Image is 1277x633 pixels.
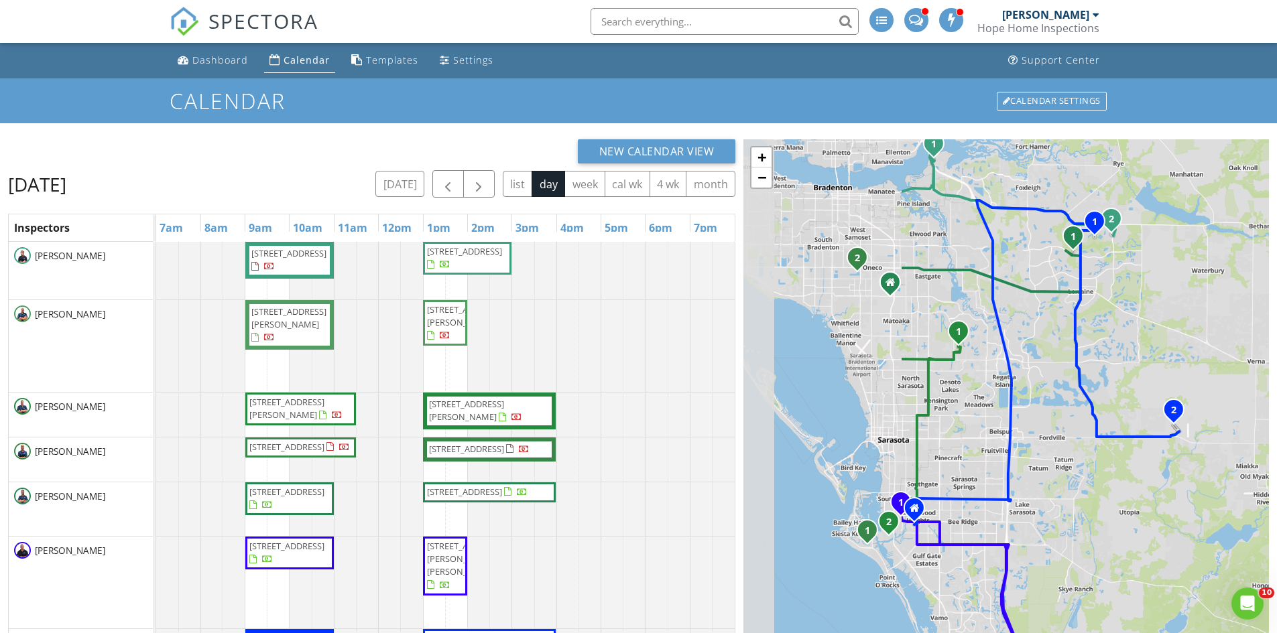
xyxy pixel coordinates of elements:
[32,249,108,263] span: [PERSON_NAME]
[1095,221,1103,229] div: 15180 Contenta Loop 6105, Lakewood Ranch, FL 34211
[959,331,967,339] div: 6114 Misty Oaks St, Sarasota, FL 34243
[650,171,687,197] button: 4 wk
[14,247,31,264] img: justin.jpg
[890,282,898,290] div: 6497 Parkland Dr Unit F, Sarasota FL 34243
[690,217,721,238] a: 7pm
[170,89,1108,113] h1: Calendar
[857,257,865,265] div: 808 53rd Ave E 41, Bradenton, FL 34203
[14,220,70,235] span: Inspectors
[172,48,253,73] a: Dashboard
[503,171,533,197] button: list
[956,328,961,337] i: 1
[429,398,504,423] span: [STREET_ADDRESS][PERSON_NAME]
[379,217,415,238] a: 12pm
[14,305,31,322] img: eric.jpg
[32,490,108,503] span: [PERSON_NAME]
[532,171,565,197] button: day
[346,48,424,73] a: Templates
[1259,587,1274,598] span: 10
[1003,48,1105,73] a: Support Center
[1073,236,1081,244] div: 14076 Crimson Ave., Lakewood Ranch, Fl 34211
[557,217,587,238] a: 4pm
[432,170,464,198] button: Previous day
[32,544,108,557] span: [PERSON_NAME]
[1174,409,1182,417] div: 2537 Waterfront Cir, Sarasota, FL 34240
[170,7,199,36] img: The Best Home Inspection Software - Spectora
[751,147,772,167] a: Zoom in
[32,445,108,458] span: [PERSON_NAME]
[914,508,922,516] div: 2641 Austin Street, Sarasota Florida 34231
[434,48,499,73] a: Settings
[934,143,942,151] div: 1109 Riverscape St, Bradenton, FL 34208
[264,48,335,73] a: Calendar
[366,54,418,66] div: Templates
[427,540,502,577] span: [STREET_ADDRESS][PERSON_NAME][PERSON_NAME]
[867,530,875,538] div: 5624 Cape Leyte Dr, Siesta Key, FL 34242
[995,90,1108,112] a: Calendar Settings
[931,140,936,149] i: 1
[249,486,324,498] span: [STREET_ADDRESS]
[646,217,676,238] a: 6pm
[14,443,31,460] img: chris.jpg
[32,400,108,413] span: [PERSON_NAME]
[898,498,904,508] i: 1
[1171,406,1176,415] i: 2
[427,303,502,328] span: [STREET_ADDRESS][PERSON_NAME]
[564,171,605,197] button: week
[290,217,326,238] a: 10am
[32,307,108,321] span: [PERSON_NAME]
[855,254,860,263] i: 2
[1111,218,1119,226] div: 16403 Isola Pl, Lakewood Ranch, FL 34211
[8,171,66,198] h2: [DATE]
[375,171,424,197] button: [DATE]
[14,488,31,504] img: shaun_b.jpg
[427,486,502,498] span: [STREET_ADDRESS]
[429,443,504,455] span: [STREET_ADDRESS]
[901,502,909,510] div: 2246 Fiesta Dr, Sarasota, FL 34231
[251,305,326,330] span: [STREET_ADDRESS][PERSON_NAME]
[865,526,870,536] i: 1
[201,217,231,238] a: 8am
[468,217,498,238] a: 2pm
[1109,215,1114,224] i: 2
[14,398,31,415] img: nick.jpg
[512,217,542,238] a: 3pm
[889,521,897,529] div: 1712 Starling Dr 101, Sarasota, FL 34231
[156,217,186,238] a: 7am
[192,54,248,66] div: Dashboard
[1092,218,1097,227] i: 1
[591,8,859,35] input: Search everything...
[424,217,454,238] a: 1pm
[578,139,736,163] button: New Calendar View
[1071,232,1076,242] i: 1
[977,21,1099,35] div: Hope Home Inspections
[245,217,276,238] a: 9am
[886,518,892,527] i: 2
[997,92,1107,111] div: Calendar Settings
[208,7,318,35] span: SPECTORA
[1022,54,1100,66] div: Support Center
[601,217,631,238] a: 5pm
[427,245,502,257] span: [STREET_ADDRESS]
[335,217,371,238] a: 11am
[605,171,650,197] button: cal wk
[686,171,735,197] button: month
[14,542,31,559] img: jerry.jpg
[249,441,324,453] span: [STREET_ADDRESS]
[249,540,324,552] span: [STREET_ADDRESS]
[251,247,326,259] span: [STREET_ADDRESS]
[1231,587,1264,620] iframe: Intercom live chat
[1002,8,1089,21] div: [PERSON_NAME]
[751,167,772,188] a: Zoom out
[453,54,493,66] div: Settings
[170,18,318,46] a: SPECTORA
[249,396,324,421] span: [STREET_ADDRESS][PERSON_NAME]
[284,54,330,66] div: Calendar
[463,170,495,198] button: Next day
